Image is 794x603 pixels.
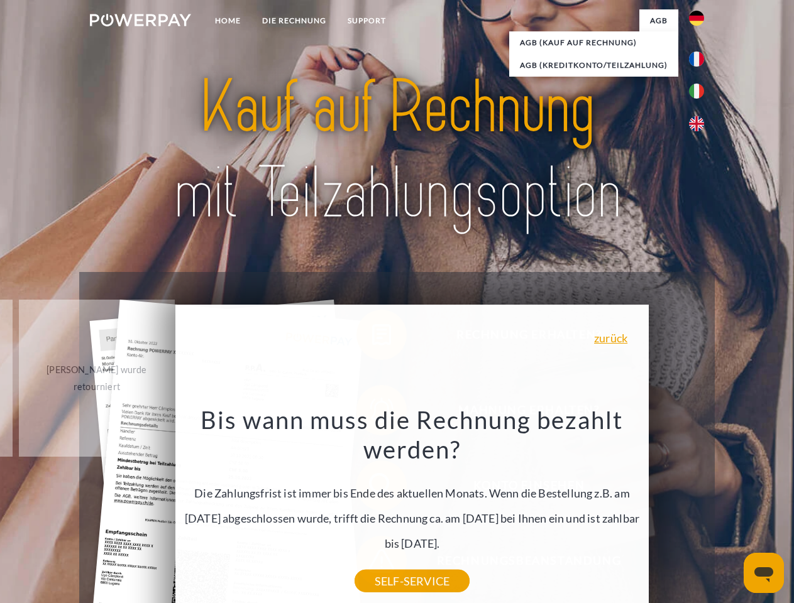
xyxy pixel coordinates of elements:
[90,14,191,26] img: logo-powerpay-white.svg
[337,9,397,32] a: SUPPORT
[689,84,704,99] img: it
[183,405,642,465] h3: Bis wann muss die Rechnung bezahlt werden?
[183,405,642,581] div: Die Zahlungsfrist ist immer bis Ende des aktuellen Monats. Wenn die Bestellung z.B. am [DATE] abg...
[251,9,337,32] a: DIE RECHNUNG
[509,54,678,77] a: AGB (Kreditkonto/Teilzahlung)
[594,332,627,344] a: zurück
[204,9,251,32] a: Home
[120,60,674,241] img: title-powerpay_de.svg
[689,116,704,131] img: en
[639,9,678,32] a: agb
[689,52,704,67] img: fr
[689,11,704,26] img: de
[509,31,678,54] a: AGB (Kauf auf Rechnung)
[744,553,784,593] iframe: Schaltfläche zum Öffnen des Messaging-Fensters
[355,570,470,592] a: SELF-SERVICE
[26,361,168,395] div: [PERSON_NAME] wurde retourniert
